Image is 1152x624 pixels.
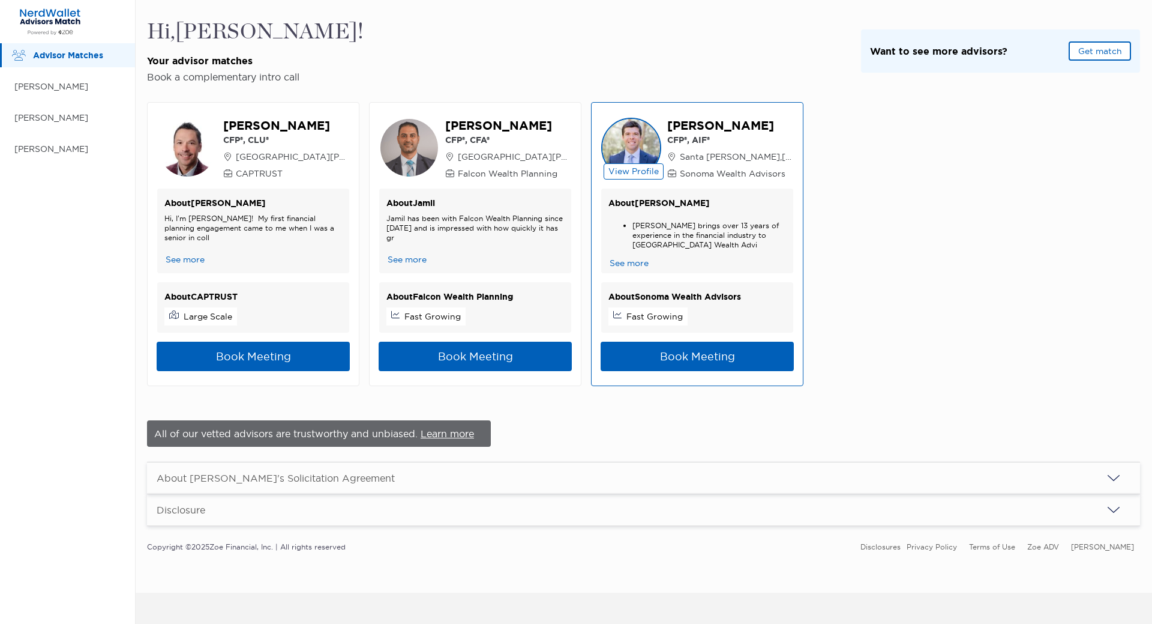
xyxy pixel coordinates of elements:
[386,253,428,266] button: See more
[223,168,350,180] p: CAPTRUST
[157,118,217,178] img: advisor picture
[404,310,461,323] p: Fast Growing
[379,117,571,180] button: advisor picture[PERSON_NAME]CFP®, CFA® [GEOGRAPHIC_DATA][PERSON_NAME],[US_STATE] Falcon Wealth Pl...
[608,289,786,304] p: About Sonoma Wealth Advisors
[379,342,572,371] button: Book Meeting
[147,19,364,45] h2: Hi, [PERSON_NAME] !
[626,310,683,323] p: Fast Growing
[184,310,232,323] p: Large Scale
[14,79,123,94] p: [PERSON_NAME]
[601,118,661,178] img: advisor picture
[604,163,664,180] button: View Profile
[667,151,794,163] p: Santa [PERSON_NAME] , [US_STATE]
[445,117,572,134] p: [PERSON_NAME]
[164,289,342,304] p: About CAPTRUST
[667,168,794,180] p: Sonoma Wealth Advisors
[147,539,346,554] p: Copyright © 2025 Zoe Financial, Inc. | All rights reserved
[223,151,350,163] p: [GEOGRAPHIC_DATA][PERSON_NAME] , [US_STATE]
[632,221,786,250] li: [PERSON_NAME] brings over 13 years of experience in the financial industry to [GEOGRAPHIC_DATA] W...
[157,342,350,371] button: Book Meeting
[1106,503,1121,517] img: icon arrow
[601,342,794,371] button: Book Meeting
[379,118,439,178] img: advisor picture
[1027,542,1059,551] a: Zoe ADV
[608,196,786,211] p: About [PERSON_NAME]
[154,428,421,440] span: All of our vetted advisors are trustworthy and unbiased.
[147,55,364,67] h2: Your advisor matches
[14,8,86,35] img: Zoe Financial
[386,289,564,304] p: About Falcon Wealth Planning
[667,134,794,146] p: CFP®, AIF®
[33,48,123,63] p: Advisor Matches
[157,504,205,516] div: Disclosure
[164,196,342,211] p: About [PERSON_NAME]
[147,71,364,83] h3: Book a complementary intro call
[421,428,474,440] a: Learn more
[907,542,957,551] a: Privacy Policy
[870,44,1007,59] p: Want to see more advisors?
[667,117,794,134] p: [PERSON_NAME]
[445,134,572,146] p: CFP®, CFA®
[386,196,564,211] p: About Jamil
[223,134,350,146] p: CFP®, CLU®
[14,111,123,126] p: [PERSON_NAME]
[445,151,572,163] p: [GEOGRAPHIC_DATA][PERSON_NAME] , [US_STATE]
[1069,41,1131,61] button: Get match
[860,542,901,551] a: Disclosures
[608,257,650,270] button: See more
[386,214,564,243] p: Jamil has been with Falcon Wealth Planning since [DATE] and is impressed with how quickly it has gr
[157,472,395,484] div: About [PERSON_NAME]'s Solicitation Agreement
[14,142,123,157] p: [PERSON_NAME]
[157,117,349,180] button: advisor picture[PERSON_NAME]CFP®, CLU® [GEOGRAPHIC_DATA][PERSON_NAME],[US_STATE] CAPTRUST
[969,542,1015,551] a: Terms of Use
[1071,542,1134,551] a: [PERSON_NAME]
[164,253,206,266] button: See more
[601,117,793,180] button: advisor pictureView Profile[PERSON_NAME]CFP®, AIF® Santa [PERSON_NAME],[US_STATE] Sonoma Wealth A...
[223,117,350,134] p: [PERSON_NAME]
[1106,471,1121,485] img: icon arrow
[445,168,572,180] p: Falcon Wealth Planning
[164,214,342,243] p: Hi, I'm [PERSON_NAME]! My first financial planning engagement came to me when I was a senior in coll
